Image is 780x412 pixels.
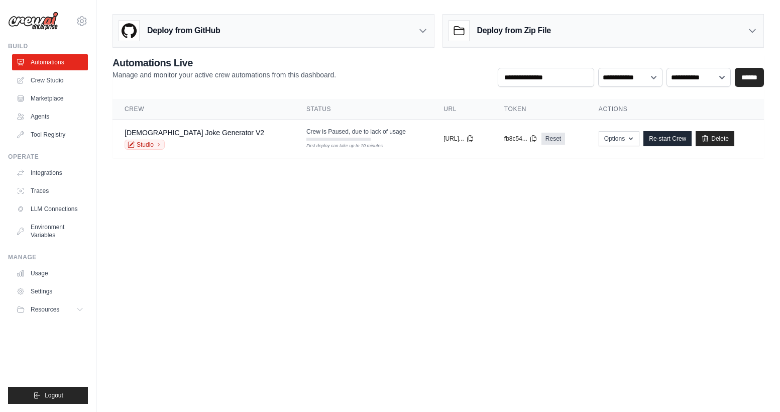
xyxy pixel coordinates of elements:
[306,143,371,150] div: First deploy can take up to 10 minutes
[8,153,88,161] div: Operate
[31,305,59,314] span: Resources
[12,54,88,70] a: Automations
[12,265,88,281] a: Usage
[125,140,165,150] a: Studio
[119,21,139,41] img: GitHub Logo
[12,283,88,299] a: Settings
[477,25,551,37] h3: Deploy from Zip File
[8,253,88,261] div: Manage
[541,133,565,145] a: Reset
[492,99,587,120] th: Token
[12,90,88,107] a: Marketplace
[12,201,88,217] a: LLM Connections
[12,301,88,318] button: Resources
[12,219,88,243] a: Environment Variables
[8,12,58,31] img: Logo
[147,25,220,37] h3: Deploy from GitHub
[8,42,88,50] div: Build
[125,129,264,137] a: [DEMOGRAPHIC_DATA] Joke Generator V2
[599,131,639,146] button: Options
[113,99,294,120] th: Crew
[12,127,88,143] a: Tool Registry
[587,99,764,120] th: Actions
[306,128,406,136] span: Crew is Paused, due to lack of usage
[294,99,431,120] th: Status
[113,56,336,70] h2: Automations Live
[12,72,88,88] a: Crew Studio
[696,131,734,146] a: Delete
[431,99,492,120] th: URL
[504,135,537,143] button: fb8c54...
[12,165,88,181] a: Integrations
[113,70,336,80] p: Manage and monitor your active crew automations from this dashboard.
[12,109,88,125] a: Agents
[643,131,692,146] a: Re-start Crew
[45,391,63,399] span: Logout
[8,387,88,404] button: Logout
[12,183,88,199] a: Traces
